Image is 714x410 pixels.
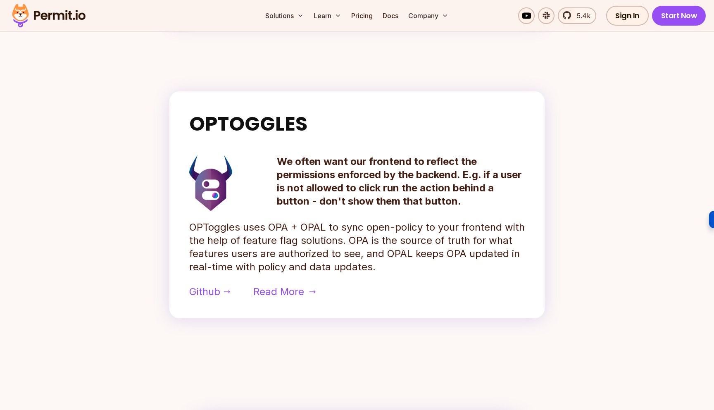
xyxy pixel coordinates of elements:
[558,7,596,24] a: 5.4k
[253,285,304,298] span: Read More
[310,7,345,24] button: Learn
[262,7,307,24] button: Solutions
[277,155,525,208] p: We often want our frontend to reflect the permissions enforced by the backend. E.g. if a user is ...
[348,7,376,24] a: Pricing
[253,285,314,298] a: Read More
[606,6,649,26] a: Sign In
[189,285,220,298] span: Github
[652,6,706,26] a: Start Now
[189,111,525,137] h2: OPTOGGLES
[405,7,452,24] button: Company
[189,221,525,274] p: OPToggles uses OPA + OPAL to sync open-policy to your frontend with the help of feature flag solu...
[572,11,590,21] span: 5.4k
[189,285,230,298] a: Github
[8,2,89,30] img: Permit logo
[379,7,402,24] a: Docs
[189,155,232,211] img: OPTOGGLES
